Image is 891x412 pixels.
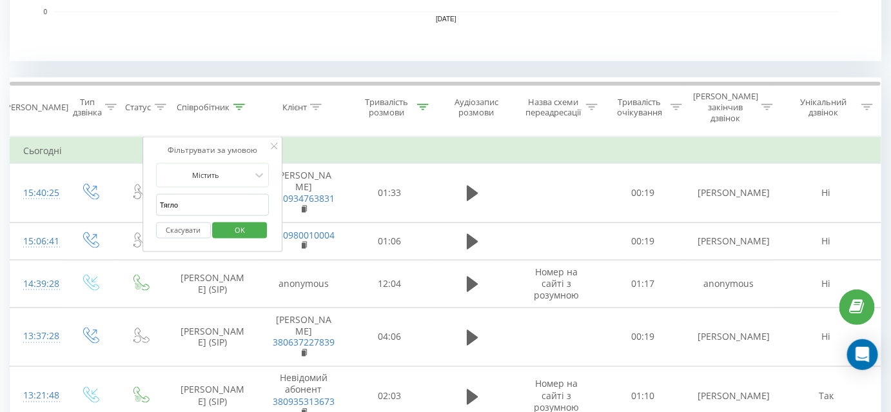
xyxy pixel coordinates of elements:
[10,138,881,164] td: Сьогодні
[156,144,269,157] div: Фільтрувати за умовою
[524,97,582,119] div: Назва схеми переадресації
[789,97,858,119] div: Унікальний дзвінок
[273,337,335,349] a: 380637227839
[165,308,260,367] td: [PERSON_NAME] (SIP)
[685,308,772,367] td: [PERSON_NAME]
[73,97,102,119] div: Тип дзвінка
[601,164,685,223] td: 00:19
[260,260,348,308] td: anonymous
[126,102,152,113] div: Статус
[601,222,685,260] td: 00:19
[177,102,230,113] div: Співробітник
[260,308,348,367] td: [PERSON_NAME]
[359,97,414,119] div: Тривалість розмови
[772,308,881,367] td: Ні
[513,260,600,308] td: Номер на сайті з розумною
[772,222,881,260] td: Ні
[165,260,260,308] td: [PERSON_NAME] (SIP)
[23,271,51,297] div: 14:39:28
[273,229,335,241] a: 380980010004
[601,260,685,308] td: 01:17
[348,308,432,367] td: 04:06
[222,220,258,240] span: OK
[601,308,685,367] td: 00:19
[685,222,772,260] td: [PERSON_NAME]
[444,97,510,119] div: Аудіозапис розмови
[156,194,269,217] input: Введіть значення
[273,192,335,204] a: 380934763831
[273,396,335,408] a: 380935313673
[847,339,878,370] div: Open Intercom Messenger
[685,164,772,223] td: [PERSON_NAME]
[612,97,667,119] div: Тривалість очікування
[156,222,211,239] button: Скасувати
[23,181,51,206] div: 15:40:25
[23,384,51,409] div: 13:21:48
[3,102,68,113] div: [PERSON_NAME]
[772,164,881,223] td: Ні
[348,222,432,260] td: 01:06
[282,102,307,113] div: Клієнт
[23,324,51,349] div: 13:37:28
[348,164,432,223] td: 01:33
[260,164,348,223] td: [PERSON_NAME]
[436,16,456,23] text: [DATE]
[685,260,772,308] td: anonymous
[23,229,51,254] div: 15:06:41
[348,260,432,308] td: 12:04
[43,8,47,15] text: 0
[772,260,881,308] td: Ні
[693,91,758,124] div: [PERSON_NAME] закінчив дзвінок
[213,222,268,239] button: OK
